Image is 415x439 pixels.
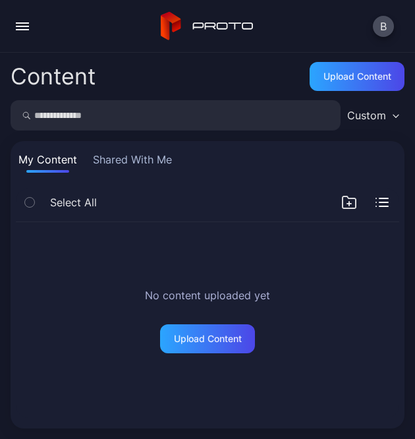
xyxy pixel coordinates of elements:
span: Select All [50,194,97,210]
button: Custom [341,100,404,131]
button: Upload Content [310,62,404,91]
div: Custom [347,109,386,122]
div: Upload Content [323,71,391,82]
button: Upload Content [160,324,255,353]
button: My Content [16,152,80,173]
button: B [373,16,394,37]
h2: No content uploaded yet [145,287,270,303]
button: Shared With Me [90,152,175,173]
div: Upload Content [174,334,242,344]
div: Content [11,65,96,88]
